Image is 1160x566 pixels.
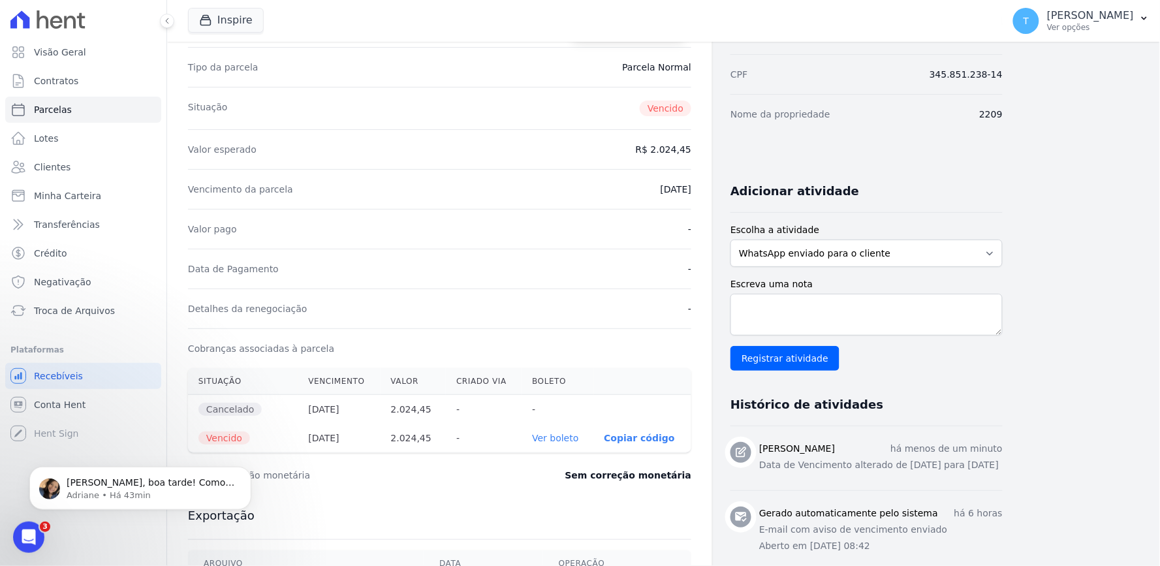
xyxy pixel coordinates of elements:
span: Conta Hent [34,398,86,411]
th: Vencimento [298,368,380,395]
a: Conta Hent [5,392,161,418]
span: Vencido [640,101,691,116]
button: Copiar código [604,433,675,443]
th: Situação [188,368,298,395]
dt: Tipo da parcela [188,61,259,74]
span: Troca de Arquivos [34,304,115,317]
span: Visão Geral [34,46,86,59]
a: Contratos [5,68,161,94]
dd: [DATE] [661,183,691,196]
dd: - [688,223,691,236]
input: Registrar atividade [730,346,839,371]
dt: Nome da propriedade [730,108,830,121]
a: Minha Carteira [5,183,161,209]
p: E-mail com aviso de vencimento enviado [759,523,1003,537]
h3: Exportação [188,508,691,524]
span: Lotes [34,132,59,145]
p: Data de Vencimento alterado de [DATE] para [DATE] [759,458,1003,472]
button: T [PERSON_NAME] Ver opções [1003,3,1160,39]
a: Transferências [5,212,161,238]
iframe: Intercom live chat [13,522,44,553]
dd: - [688,262,691,275]
th: Boleto [522,368,593,395]
h3: [PERSON_NAME] [759,442,835,456]
dt: CPF [730,68,747,81]
dt: Última correção monetária [188,469,486,482]
div: Plataformas [10,342,156,358]
dd: Parcela Normal [622,61,691,74]
h3: Adicionar atividade [730,183,859,199]
dd: - [688,302,691,315]
dt: Valor pago [188,223,237,236]
span: Minha Carteira [34,189,101,202]
span: Crédito [34,247,67,260]
h3: Gerado automaticamente pelo sistema [759,507,938,520]
span: Transferências [34,218,100,231]
dt: Vencimento da parcela [188,183,293,196]
dt: Data de Pagamento [188,262,279,275]
a: Negativação [5,269,161,295]
dd: 345.851.238-14 [930,68,1003,81]
span: Cancelado [198,403,262,416]
th: - [446,395,522,424]
label: Escolha a atividade [730,223,1003,237]
th: Criado via [446,368,522,395]
dd: 2209 [979,108,1003,121]
span: Negativação [34,275,91,289]
span: Contratos [34,74,78,87]
p: Ver opções [1047,22,1134,33]
span: Recebíveis [34,369,83,383]
p: há 6 horas [954,507,1003,520]
p: há menos de um minuto [890,442,1003,456]
a: Lotes [5,125,161,151]
a: Crédito [5,240,161,266]
span: Vencido [198,432,250,445]
button: Inspire [188,8,264,33]
span: Clientes [34,161,71,174]
a: Visão Geral [5,39,161,65]
span: Parcelas [34,103,72,116]
label: Escreva uma nota [730,277,1003,291]
span: T [1024,16,1029,25]
dt: Situação [188,101,228,116]
a: Parcelas [5,97,161,123]
span: 3 [40,522,50,532]
p: [PERSON_NAME] [1047,9,1134,22]
a: Troca de Arquivos [5,298,161,324]
dt: Valor esperado [188,143,257,156]
h3: Histórico de atividades [730,397,883,413]
iframe: Intercom notifications mensagem [10,439,271,531]
dt: Detalhes da renegociação [188,302,307,315]
a: Clientes [5,154,161,180]
th: 2.024,45 [381,424,447,452]
dd: Sem correção monetária [565,469,691,482]
a: Recebíveis [5,363,161,389]
th: 2.024,45 [381,395,447,424]
dd: R$ 2.024,45 [636,143,691,156]
dt: Cobranças associadas à parcela [188,342,334,355]
th: - [446,424,522,452]
a: Ver boleto [532,433,578,443]
th: [DATE] [298,395,380,424]
th: [DATE] [298,424,380,452]
th: - [522,395,593,424]
th: Valor [381,368,447,395]
p: Aberto em [DATE] 08:42 [759,539,1003,553]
